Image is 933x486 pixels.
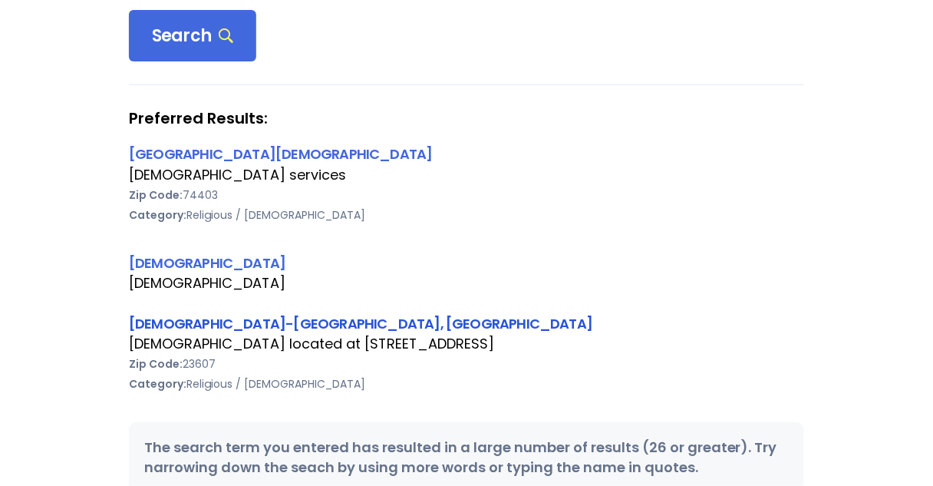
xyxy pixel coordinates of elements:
[129,273,804,293] div: [DEMOGRAPHIC_DATA]
[129,185,804,205] div: 74403
[129,314,592,333] a: [DEMOGRAPHIC_DATA]-[GEOGRAPHIC_DATA], [GEOGRAPHIC_DATA]
[129,165,804,185] div: [DEMOGRAPHIC_DATA] services
[129,253,804,273] div: [DEMOGRAPHIC_DATA]
[129,354,804,374] div: 23607
[129,253,285,273] a: [DEMOGRAPHIC_DATA]
[152,25,233,47] span: Search
[129,144,804,164] div: [GEOGRAPHIC_DATA][DEMOGRAPHIC_DATA]
[129,207,186,223] b: Category:
[129,376,186,392] b: Category:
[129,205,804,225] div: Religious / [DEMOGRAPHIC_DATA]
[129,374,804,394] div: Religious / [DEMOGRAPHIC_DATA]
[129,356,183,372] b: Zip Code:
[129,313,804,334] div: [DEMOGRAPHIC_DATA]-[GEOGRAPHIC_DATA], [GEOGRAPHIC_DATA]
[129,334,804,354] div: [DEMOGRAPHIC_DATA] located at [STREET_ADDRESS]
[129,10,256,62] div: Search
[129,187,183,203] b: Zip Code:
[129,144,433,164] a: [GEOGRAPHIC_DATA][DEMOGRAPHIC_DATA]
[129,108,804,128] strong: Preferred Results:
